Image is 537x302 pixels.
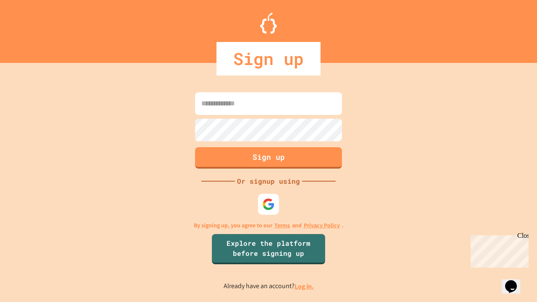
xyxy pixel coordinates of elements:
[262,198,275,211] img: google-icon.svg
[274,221,290,230] a: Terms
[467,232,529,268] iframe: chat widget
[224,281,314,292] p: Already have an account?
[212,234,325,264] a: Explore the platform before signing up
[502,268,529,294] iframe: chat widget
[3,3,58,53] div: Chat with us now!Close
[194,221,344,230] p: By signing up, you agree to our and .
[216,42,321,75] div: Sign up
[295,282,314,291] a: Log in.
[260,13,277,34] img: Logo.svg
[235,176,302,186] div: Or signup using
[304,221,340,230] a: Privacy Policy
[195,147,342,169] button: Sign up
